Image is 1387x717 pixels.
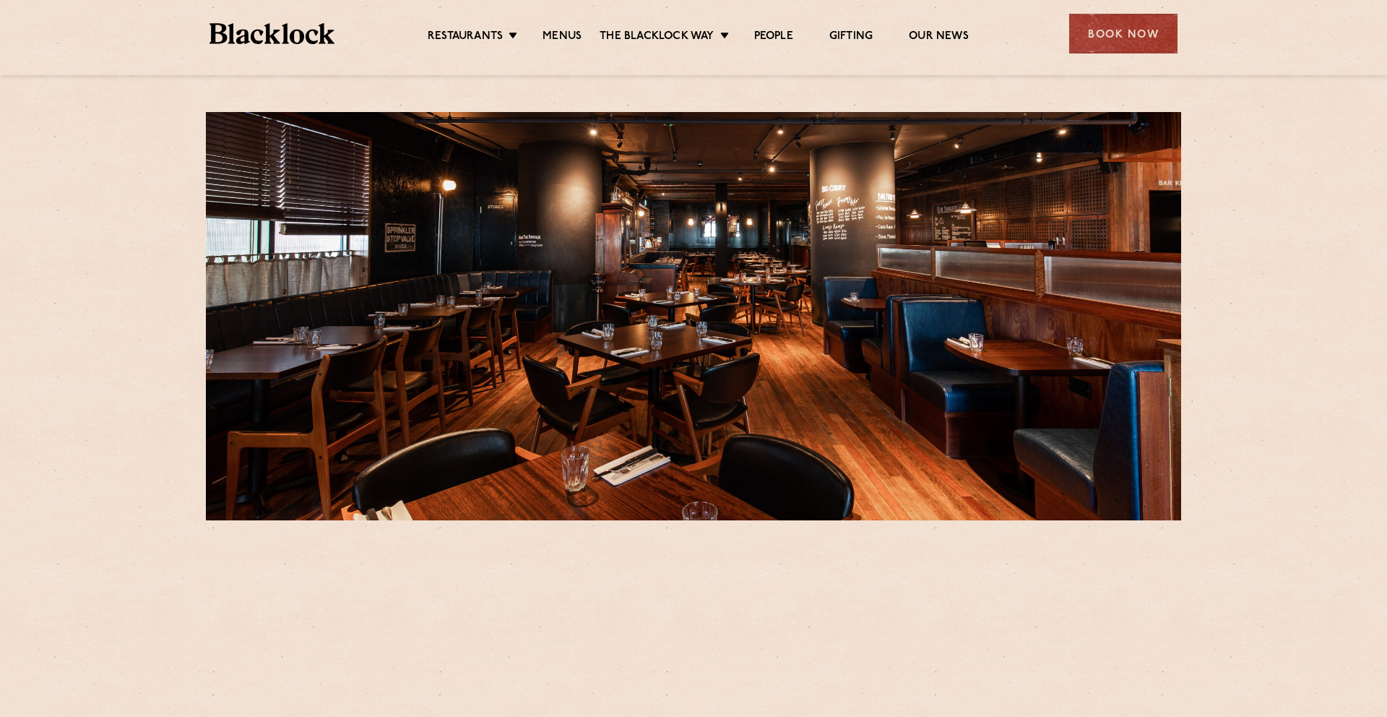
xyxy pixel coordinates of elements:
[909,30,969,46] a: Our News
[543,30,582,46] a: Menus
[209,23,334,44] img: BL_Textured_Logo-footer-cropped.svg
[428,30,503,46] a: Restaurants
[829,30,873,46] a: Gifting
[754,30,793,46] a: People
[1069,14,1178,53] div: Book Now
[600,30,714,46] a: The Blacklock Way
